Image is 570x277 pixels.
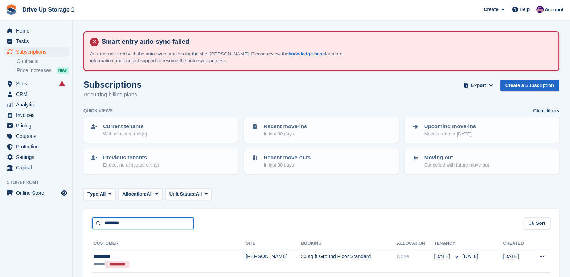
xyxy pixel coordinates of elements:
[60,189,69,197] a: Preview store
[405,149,558,173] a: Moving out Cancelled with future move-out
[405,118,558,142] a: Upcoming move-ins Move-in date > [DATE]
[169,190,196,198] span: Unit Status:
[118,188,163,200] button: Allocation: All
[4,142,69,152] a: menu
[84,118,237,142] a: Current tenants With allocated unit(s)
[122,190,147,198] span: Allocation:
[301,238,397,249] th: Booking
[87,190,100,198] span: Type:
[503,238,530,249] th: Created
[4,89,69,99] a: menu
[4,36,69,46] a: menu
[4,110,69,120] a: menu
[434,253,451,260] span: [DATE]
[83,188,115,200] button: Type: All
[100,190,106,198] span: All
[288,51,325,56] a: knowledge base
[503,249,530,272] td: [DATE]
[463,80,495,92] button: Export
[16,26,60,36] span: Home
[263,161,311,169] p: In last 30 days
[90,50,344,64] p: An error occurred with the auto-sync process for the site: [PERSON_NAME]. Please review the for m...
[4,163,69,173] a: menu
[17,66,69,74] a: Price increases NEW
[92,238,246,249] th: Customer
[16,100,60,110] span: Analytics
[4,121,69,131] a: menu
[103,130,147,138] p: With allocated unit(s)
[263,154,311,162] p: Recent move-outs
[147,190,153,198] span: All
[83,91,142,99] p: Recurring billing plans
[462,253,478,259] span: [DATE]
[536,6,544,13] img: Camille
[103,154,159,162] p: Previous tenants
[424,161,489,169] p: Cancelled with future move-out
[397,238,434,249] th: Allocation
[16,36,60,46] span: Tasks
[245,118,398,142] a: Recent move-ins In last 30 days
[16,131,60,141] span: Coupons
[103,161,159,169] p: Ended, no allocated unit(s)
[520,6,530,13] span: Help
[484,6,498,13] span: Create
[4,100,69,110] a: menu
[4,188,69,198] a: menu
[4,131,69,141] a: menu
[83,80,142,89] h1: Subscriptions
[245,149,398,173] a: Recent move-outs In last 30 days
[165,188,212,200] button: Unit Status: All
[17,58,69,65] a: Contracts
[533,107,559,114] a: Clear filters
[4,47,69,57] a: menu
[84,149,237,173] a: Previous tenants Ended, no allocated unit(s)
[16,79,60,89] span: Sites
[4,26,69,36] a: menu
[16,121,60,131] span: Pricing
[16,142,60,152] span: Protection
[301,249,397,272] td: 30 sq ft Ground Floor Standard
[263,122,307,131] p: Recent move-ins
[246,238,301,249] th: Site
[424,130,476,138] p: Move-in date > [DATE]
[434,238,459,249] th: Tenancy
[57,67,69,74] div: NEW
[16,152,60,162] span: Settings
[83,108,113,114] h6: Quick views
[17,67,52,74] span: Price increases
[16,110,60,120] span: Invoices
[500,80,559,92] a: Create a Subscription
[424,122,476,131] p: Upcoming move-ins
[99,38,553,46] h4: Smart entry auto-sync failed
[536,220,545,227] span: Sort
[20,4,77,16] a: Drive Up Storage 1
[7,179,72,186] span: Storefront
[196,190,202,198] span: All
[16,89,60,99] span: CRM
[16,163,60,173] span: Capital
[4,152,69,162] a: menu
[59,81,65,87] i: Smart entry sync failures have occurred
[6,4,17,15] img: stora-icon-8386f47178a22dfd0bd8f6a31ec36ba5ce8667c1dd55bd0f319d3a0aa187defe.svg
[471,82,486,89] span: Export
[397,253,434,260] div: None
[545,6,563,13] span: Account
[263,130,307,138] p: In last 30 days
[4,79,69,89] a: menu
[16,188,60,198] span: Online Store
[424,154,489,162] p: Moving out
[16,47,60,57] span: Subscriptions
[246,249,301,272] td: [PERSON_NAME]
[103,122,147,131] p: Current tenants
